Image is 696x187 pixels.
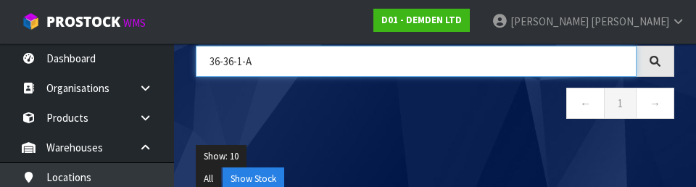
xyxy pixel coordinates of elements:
[636,88,674,119] a: →
[196,88,674,123] nav: Page navigation
[381,14,462,26] strong: D01 - DEMDEN LTD
[510,14,589,28] span: [PERSON_NAME]
[196,46,637,77] input: Search inventories
[123,16,146,30] small: WMS
[566,88,605,119] a: ←
[591,14,669,28] span: [PERSON_NAME]
[373,9,470,32] a: D01 - DEMDEN LTD
[196,145,246,168] button: Show: 10
[604,88,637,119] a: 1
[22,12,40,30] img: cube-alt.png
[46,12,120,31] span: ProStock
